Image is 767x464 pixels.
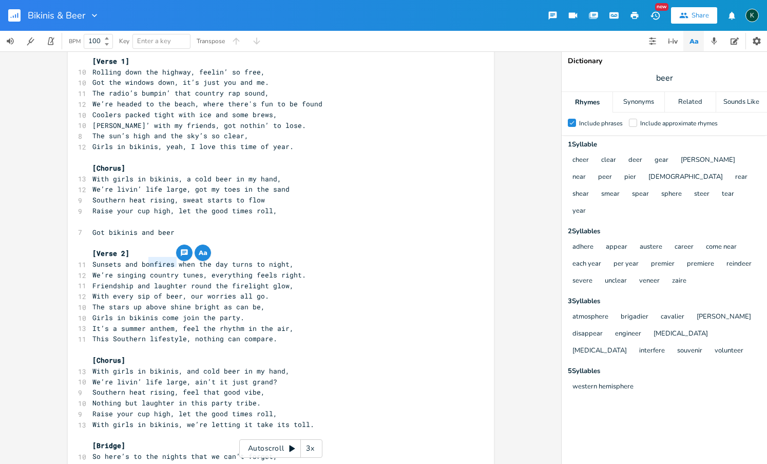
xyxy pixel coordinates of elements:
div: Key [119,38,129,44]
span: Girls in bikinis, yeah, I love this time of year. [92,142,294,151]
button: unclear [605,277,627,286]
button: year [572,207,586,216]
button: cheer [572,156,589,165]
div: Related [665,92,716,113]
button: New [645,6,665,25]
div: Autoscroll [239,439,322,458]
button: [DEMOGRAPHIC_DATA] [648,173,723,182]
div: Include phrases [579,120,623,126]
div: 3x [301,439,319,458]
span: The radio’s bumpin’ that country rap sound, [92,88,269,98]
span: Enter a key [137,36,171,46]
button: [PERSON_NAME] [681,156,735,165]
button: career [675,243,694,252]
span: [Verse 2] [92,249,129,258]
span: [Chorus] [92,163,125,173]
span: Girls in bikinis come join the party. [92,313,244,322]
button: adhere [572,243,593,252]
button: clear [601,156,616,165]
div: New [655,3,668,11]
span: Friendship and laughter round the firelight glow, [92,281,294,290]
div: Koval [745,9,759,22]
span: Bikinis & Beer [28,11,85,20]
button: [PERSON_NAME] [697,313,751,322]
button: volunteer [715,347,743,356]
button: Share [671,7,717,24]
span: We’re headed to the beach, where there's fun to be found [92,99,322,108]
div: Rhymes [562,92,612,113]
div: BPM [69,39,81,44]
button: souvenir [677,347,702,356]
div: Dictionary [568,58,761,65]
span: Southern heat rising, feel that good vibe, [92,387,265,397]
div: Transpose [197,38,225,44]
span: With girls in bikinis, a cold beer in my hand, [92,174,281,183]
button: each year [572,260,601,269]
span: [Verse 1] [92,57,129,66]
span: [Chorus] [92,356,125,365]
span: The sun’s high and the sky’s so clear, [92,131,248,140]
div: 1 Syllable [568,141,761,148]
span: With girls in bikinis, we’re letting it take its toll. [92,420,314,429]
button: steer [694,190,710,199]
span: Southern heat rising, sweat starts to flow [92,195,265,205]
span: Got bikinis and beer [92,228,175,237]
button: reindeer [726,260,752,269]
div: 3 Syllable s [568,298,761,305]
div: Sounds Like [716,92,767,113]
span: Rolling down the highway, feelin’ so free, [92,67,265,77]
button: severe [572,277,592,286]
button: premier [651,260,675,269]
span: [Bridge] [92,441,125,450]
button: smear [601,190,620,199]
span: We’re livin’ life large, got my toes in the sand [92,184,290,194]
div: Synonyms [613,92,664,113]
button: come near [706,243,737,252]
button: per year [613,260,639,269]
button: [MEDICAL_DATA] [572,347,627,356]
span: With girls in bikinis, and cold beer in my hand, [92,366,290,376]
div: 5 Syllable s [568,368,761,375]
div: Include approximate rhymes [640,120,718,126]
button: pier [624,173,636,182]
button: cavalier [661,313,684,322]
div: 2 Syllable s [568,228,761,235]
span: Got the windows down, it’s just you and me. [92,78,269,87]
span: So here’s to the nights that we can’t forget, [92,452,277,461]
button: western hemisphere [572,383,634,392]
button: disappear [572,330,603,339]
button: zaire [672,277,686,286]
span: We’re singing country tunes, everything feels right. [92,270,306,280]
span: It’s a summer anthem, feel the rhythm in the air, [92,324,294,333]
button: engineer [615,330,641,339]
button: tear [722,190,734,199]
button: appear [606,243,627,252]
button: veneer [639,277,660,286]
span: We’re livin’ life large, ain’t it just grand? [92,377,277,386]
button: near [572,173,586,182]
button: interfere [639,347,665,356]
button: brigadier [621,313,648,322]
button: deer [628,156,642,165]
span: With every sip of beer, our worries all go. [92,291,269,301]
span: Coolers packed tight with ice and some brews, [92,110,277,119]
button: atmosphere [572,313,608,322]
span: Nothing but laughter in this party tribe. [92,398,261,407]
button: gear [655,156,668,165]
span: Raise your cup high, let the good times roll, [92,206,277,215]
span: beer [656,72,673,84]
button: austere [640,243,662,252]
button: rear [735,173,747,182]
button: K [745,4,759,27]
span: This Southern lifestyle, nothing can compare. [92,334,277,343]
div: Share [692,11,709,20]
button: [MEDICAL_DATA] [654,330,708,339]
button: sphere [661,190,682,199]
span: The stars up above shine bright as can be, [92,302,265,311]
span: [PERSON_NAME]’ with my friends, got nothin’ to lose. [92,121,306,130]
button: peer [598,173,612,182]
button: shear [572,190,589,199]
span: Sunsets and bonfires when the day turns to night, [92,259,294,269]
button: spear [632,190,649,199]
span: Raise your cup high, let the good times roll, [92,409,277,418]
